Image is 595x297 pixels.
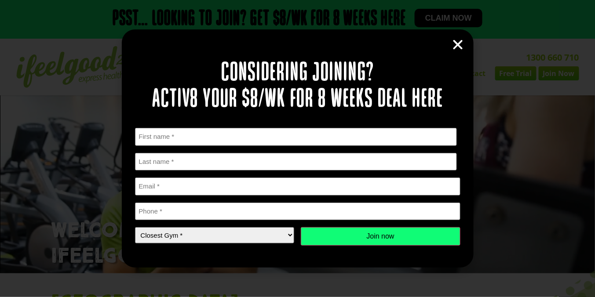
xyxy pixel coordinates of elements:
[301,227,460,246] input: Join now
[452,38,465,51] a: Close
[135,153,457,171] input: Last name *
[135,177,460,196] input: Email *
[135,128,457,146] input: First name *
[135,203,460,221] input: Phone *
[135,60,460,113] h2: Considering joining? Activ8 your $8/wk for 8 weeks deal here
